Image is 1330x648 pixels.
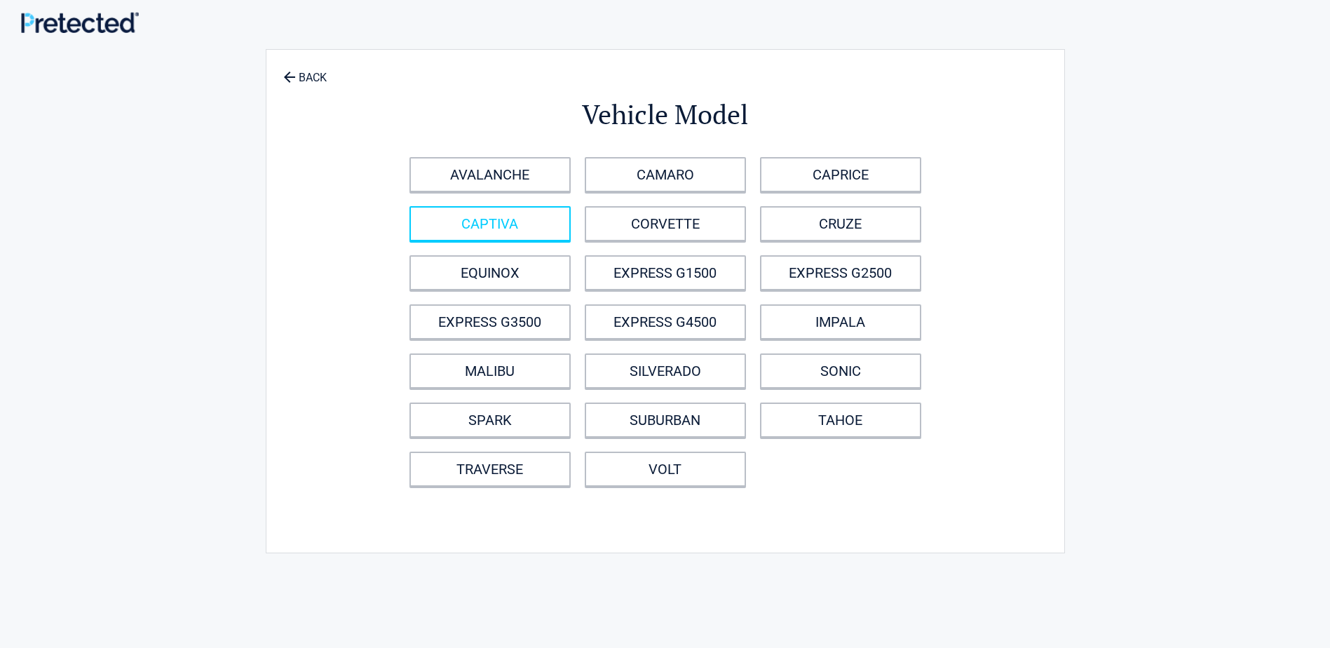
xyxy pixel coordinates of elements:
[409,255,571,290] a: EQUINOX
[585,206,746,241] a: CORVETTE
[409,452,571,487] a: TRAVERSE
[585,304,746,339] a: EXPRESS G4500
[585,403,746,438] a: SUBURBAN
[585,157,746,192] a: CAMARO
[344,97,987,133] h2: Vehicle Model
[409,353,571,389] a: MALIBU
[409,206,571,241] a: CAPTIVA
[409,157,571,192] a: AVALANCHE
[760,255,921,290] a: EXPRESS G2500
[585,255,746,290] a: EXPRESS G1500
[409,403,571,438] a: SPARK
[409,304,571,339] a: EXPRESS G3500
[21,12,139,33] img: Main Logo
[585,353,746,389] a: SILVERADO
[760,353,921,389] a: SONIC
[760,403,921,438] a: TAHOE
[760,157,921,192] a: CAPRICE
[760,304,921,339] a: IMPALA
[280,59,330,83] a: BACK
[585,452,746,487] a: VOLT
[760,206,921,241] a: CRUZE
